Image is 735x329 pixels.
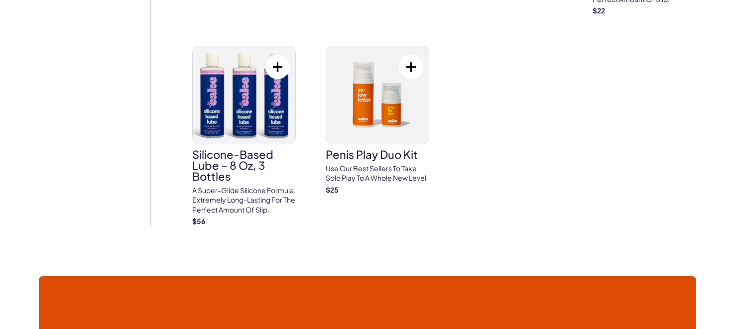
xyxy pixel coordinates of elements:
p: Use our best sellers to take solo play to a whole new level [326,164,429,183]
h3: Silicone-Based Lube – 8 oz, 3 bottles [192,149,296,182]
h3: penis play duo kit [326,149,429,160]
img: Silicone-Based Lube – 8 oz, 3 bottles [193,46,295,144]
a: Silicone-Based Lube – 8 oz, 3 bottlesSilicone-Based Lube – 8 oz, 3 bottlesA super-glide silicone ... [192,46,296,226]
strong: $ 22 [593,6,605,15]
a: penis play duo kitpenis play duo kitUse our best sellers to take solo play to a whole new level$25 [326,46,429,195]
strong: $ 25 [326,185,339,194]
strong: $ 56 [192,217,205,225]
p: A super-glide silicone formula, extremely long-lasting for the perfect amount of slip. [192,186,296,215]
img: penis play duo kit [326,46,429,144]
